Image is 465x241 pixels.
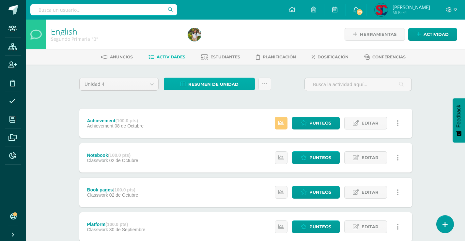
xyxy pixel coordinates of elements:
[164,78,255,90] a: Resumen de unidad
[292,186,340,199] a: Punteos
[362,152,379,164] span: Editar
[109,227,146,232] span: 30 de Septiembre
[87,192,108,198] span: Classwork
[113,187,135,192] strong: (100.0 pts)
[292,151,340,164] a: Punteos
[87,153,138,158] div: Notebook
[312,52,349,62] a: Dosificación
[263,54,296,59] span: Planificación
[188,28,201,41] img: 1621038d812b49b4a02ed4f78ccdb9d2.png
[393,10,430,15] span: Mi Perfil
[201,52,240,62] a: Estudiantes
[424,28,449,40] span: Actividad
[372,54,406,59] span: Conferencias
[87,118,144,123] div: Achievement
[51,26,77,37] a: English
[292,117,340,129] a: Punteos
[364,52,406,62] a: Conferencias
[362,221,379,233] span: Editar
[210,54,240,59] span: Estudiantes
[101,52,133,62] a: Anuncios
[309,186,331,198] span: Punteos
[318,54,349,59] span: Dosificación
[408,28,457,41] a: Actividad
[115,123,144,128] span: 08 de Octubre
[105,222,128,227] strong: (100.0 pts)
[51,27,180,36] h1: English
[309,221,331,233] span: Punteos
[30,4,177,15] input: Busca un usuario...
[109,192,138,198] span: 02 de Octubre
[356,8,363,16] span: 70
[360,28,396,40] span: Herramientas
[108,153,131,158] strong: (100.0 pts)
[292,220,340,233] a: Punteos
[188,78,239,90] span: Resumen de unidad
[116,118,138,123] strong: (100.0 pts)
[87,158,108,163] span: Classwork
[157,54,185,59] span: Actividades
[362,186,379,198] span: Editar
[309,152,331,164] span: Punteos
[362,117,379,129] span: Editar
[456,105,462,128] span: Feedback
[87,123,113,128] span: Achievement
[109,158,138,163] span: 02 de Octubre
[51,36,180,42] div: Segundo Primaria 'B'
[87,227,108,232] span: Classwork
[393,4,430,10] span: [PERSON_NAME]
[309,117,331,129] span: Punteos
[110,54,133,59] span: Anuncios
[305,78,411,91] input: Busca la actividad aquí...
[375,3,388,16] img: 26b5407555be4a9decb46f7f69f839ae.png
[87,222,145,227] div: Platform
[148,52,185,62] a: Actividades
[85,78,141,90] span: Unidad 4
[345,28,405,41] a: Herramientas
[256,52,296,62] a: Planificación
[87,187,138,192] div: Book pages
[80,78,158,90] a: Unidad 4
[453,98,465,143] button: Feedback - Mostrar encuesta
